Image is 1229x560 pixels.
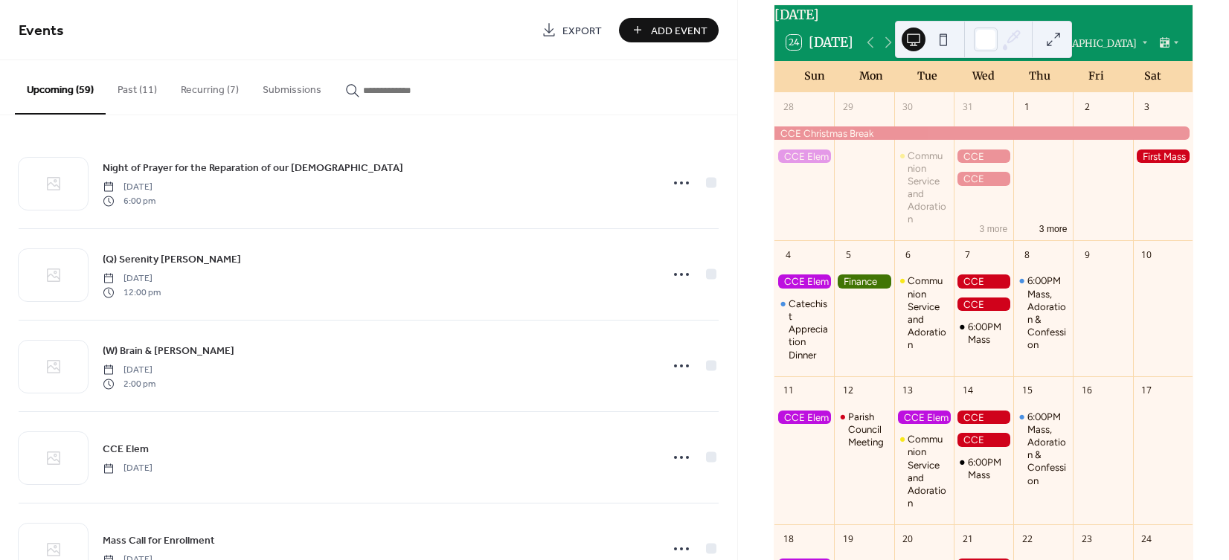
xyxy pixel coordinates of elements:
div: 6:00PM Mass [968,321,1007,346]
div: CCE Elem [774,411,834,424]
button: 24[DATE] [781,31,859,54]
div: 4 [780,246,798,264]
div: CCE JH/HS Pro Life Talk [954,149,1013,163]
button: Upcoming (59) [15,60,106,115]
div: [DATE] [774,5,1193,25]
span: [DATE] [103,272,161,286]
button: Past (11) [106,60,169,113]
div: CCE Elem [774,274,834,288]
div: 12 [839,382,857,399]
div: CCE JH/HS [954,172,1013,185]
div: Parish Council Meeting [834,411,893,448]
div: 31 [959,98,977,116]
div: CCE JH/HS Pro Life Talk [954,274,1013,288]
div: 15 [1018,382,1036,399]
span: [DATE] [103,364,155,377]
div: Communion Service and Adoration [894,433,954,509]
div: 19 [839,530,857,548]
a: Export [530,18,613,42]
span: (Q) Serenity [PERSON_NAME] [103,252,241,268]
span: 2:00 pm [103,377,155,390]
div: CCE Christmas Break [774,126,1193,140]
div: 6:00PM Mass, Adoration & Confession [1027,411,1067,487]
div: Finance Meeting [834,274,893,288]
a: Mass Call for Enrollment [103,532,215,549]
span: Export [562,23,602,39]
div: CCE JH/HS [954,297,1013,311]
div: CCE Elem [774,149,834,163]
button: Submissions [251,60,333,113]
span: 6:00 pm [103,194,155,207]
div: 14 [959,382,977,399]
div: CCE JH/HS Pro Life Talk [954,411,1013,424]
div: 30 [899,98,917,116]
div: 22 [1018,530,1036,548]
div: 11 [780,382,798,399]
a: (Q) Serenity [PERSON_NAME] [103,251,241,268]
div: Wed [955,61,1012,91]
div: Sun [786,61,843,91]
div: 5 [839,246,857,264]
div: Parish Council Meeting [848,411,888,448]
div: 10 [1137,246,1155,264]
div: Communion Service and Adoration [908,433,947,509]
div: First Mass of the Month Anointing of the Sick [1133,149,1193,163]
span: CCE Elem [103,442,149,457]
div: 18 [780,530,798,548]
button: Recurring (7) [169,60,251,113]
div: 23 [1078,530,1096,548]
div: Catechist Appreciation Dinner [789,297,828,361]
div: 17 [1137,382,1155,399]
div: Communion Service and Adoration [894,274,954,351]
div: Catechist Appreciation Dinner [774,297,834,361]
div: 6:00PM Mass [954,456,1013,481]
div: Sat [1124,61,1181,91]
div: CCE Elem Parents Meeting [894,411,954,424]
div: 16 [1078,382,1096,399]
div: Communion Service and Adoration [908,274,947,351]
div: 8 [1018,246,1036,264]
div: 6 [899,246,917,264]
div: 13 [899,382,917,399]
div: 6:00PM Mass [968,456,1007,481]
div: Mon [843,61,899,91]
div: Fri [1068,61,1125,91]
div: 6:00PM Mass, Adoration & Confession [1027,274,1067,351]
div: Communion Service and Adoration [908,149,947,226]
div: 28 [780,98,798,116]
div: CCE JH/HS [954,433,1013,446]
div: Thu [1012,61,1068,91]
a: CCE Elem [103,440,149,457]
div: 21 [959,530,977,548]
span: Add Event [651,23,707,39]
span: Night of Prayer for the Reparation of our [DEMOGRAPHIC_DATA] [103,161,403,176]
div: 6:00PM Mass, Adoration & Confession [1013,274,1073,351]
span: (W) Brain & [PERSON_NAME] [103,344,234,359]
span: Events [19,16,64,45]
button: Add Event [619,18,719,42]
div: 1 [1018,98,1036,116]
span: [DATE] [103,462,153,475]
div: 3 [1137,98,1155,116]
span: [DATE] [103,181,155,194]
a: Night of Prayer for the Reparation of our [DEMOGRAPHIC_DATA] [103,159,403,176]
div: 29 [839,98,857,116]
div: 6:00PM Mass [954,321,1013,346]
div: 9 [1078,246,1096,264]
div: 2 [1078,98,1096,116]
a: (W) Brain & [PERSON_NAME] [103,342,234,359]
div: 24 [1137,530,1155,548]
div: 6:00PM Mass, Adoration & Confession [1013,411,1073,487]
span: Mass Call for Enrollment [103,533,215,549]
div: 20 [899,530,917,548]
button: 3 more [974,221,1014,235]
div: 7 [959,246,977,264]
div: Tue [899,61,956,91]
button: 3 more [1033,221,1074,235]
div: Communion Service and Adoration [894,149,954,226]
span: 12:00 pm [103,286,161,299]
